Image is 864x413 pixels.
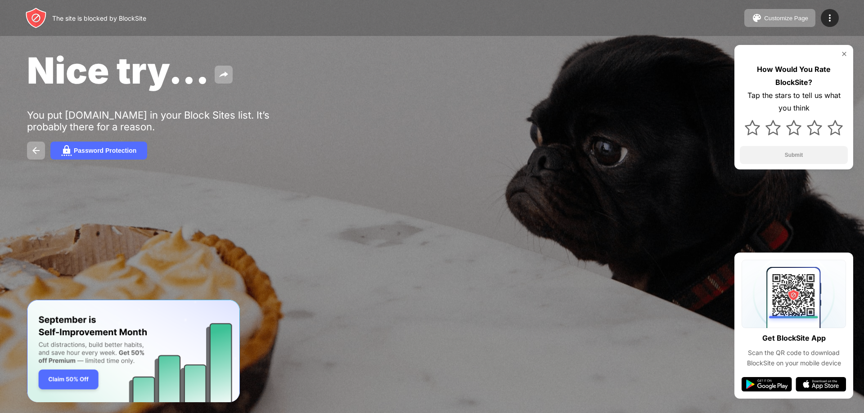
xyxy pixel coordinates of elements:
iframe: Banner [27,300,240,403]
div: Scan the QR code to download BlockSite on your mobile device [742,348,846,368]
img: menu-icon.svg [824,13,835,23]
img: app-store.svg [796,377,846,391]
img: header-logo.svg [25,7,47,29]
div: Get BlockSite App [762,332,826,345]
div: How Would You Rate BlockSite? [740,63,848,89]
img: star.svg [828,120,843,135]
button: Submit [740,146,848,164]
img: google-play.svg [742,377,792,391]
img: star.svg [745,120,760,135]
button: Customize Page [744,9,815,27]
img: password.svg [61,145,72,156]
div: You put [DOMAIN_NAME] in your Block Sites list. It’s probably there for a reason. [27,109,305,133]
div: The site is blocked by BlockSite [52,14,146,22]
img: share.svg [218,69,229,80]
div: Tap the stars to tell us what you think [740,89,848,115]
img: star.svg [786,120,801,135]
img: pallet.svg [751,13,762,23]
div: Password Protection [74,147,136,154]
button: Password Protection [50,142,147,160]
img: back.svg [31,145,41,156]
span: Nice try... [27,49,209,92]
img: star.svg [807,120,822,135]
img: rate-us-close.svg [841,50,848,58]
div: Customize Page [764,15,808,22]
img: star.svg [765,120,781,135]
img: qrcode.svg [742,260,846,328]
